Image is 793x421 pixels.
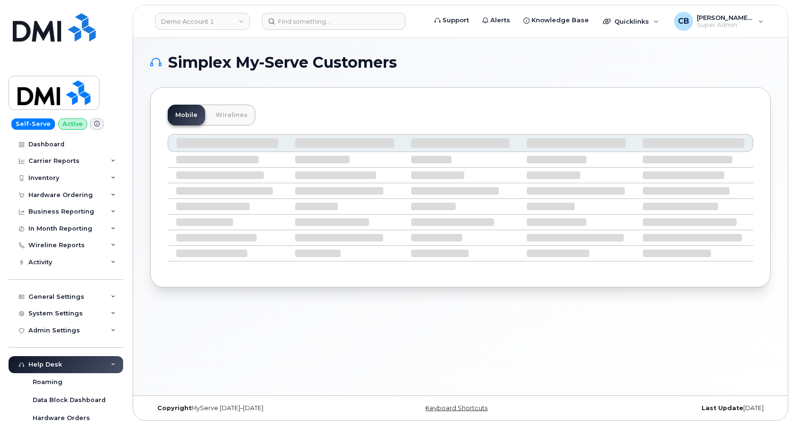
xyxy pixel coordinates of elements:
[702,404,743,412] strong: Last Update
[168,55,397,70] span: Simplex My-Serve Customers
[564,404,771,412] div: [DATE]
[208,105,255,125] a: Wirelines
[425,404,487,412] a: Keyboard Shortcuts
[168,105,205,125] a: Mobile
[150,404,357,412] div: MyServe [DATE]–[DATE]
[157,404,191,412] strong: Copyright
